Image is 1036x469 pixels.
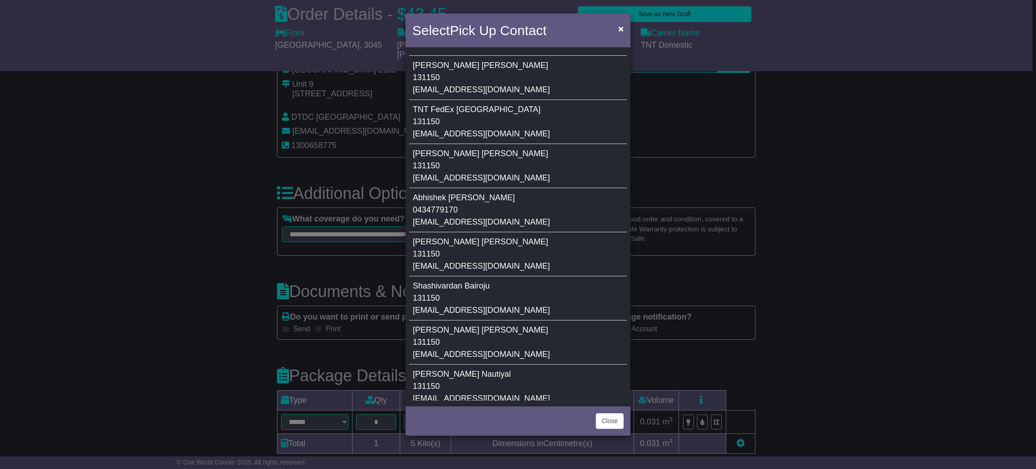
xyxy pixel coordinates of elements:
[413,61,479,70] span: [PERSON_NAME]
[413,129,550,138] span: [EMAIL_ADDRESS][DOMAIN_NAME]
[413,293,440,302] span: 131150
[413,117,440,126] span: 131150
[412,20,546,41] h4: Select
[413,350,550,359] span: [EMAIL_ADDRESS][DOMAIN_NAME]
[596,413,624,429] button: Close
[448,193,515,202] span: [PERSON_NAME]
[482,237,548,246] span: [PERSON_NAME]
[413,217,550,226] span: [EMAIL_ADDRESS][DOMAIN_NAME]
[413,306,550,315] span: [EMAIL_ADDRESS][DOMAIN_NAME]
[413,205,458,214] span: 0434779170
[413,85,550,94] span: [EMAIL_ADDRESS][DOMAIN_NAME]
[413,105,454,114] span: TNT FedEx
[413,370,479,379] span: [PERSON_NAME]
[413,173,550,182] span: [EMAIL_ADDRESS][DOMAIN_NAME]
[482,61,548,70] span: [PERSON_NAME]
[413,161,440,170] span: 131150
[413,193,446,202] span: Abhishek
[413,281,462,290] span: Shashivardan
[413,262,550,271] span: [EMAIL_ADDRESS][DOMAIN_NAME]
[413,249,440,258] span: 131150
[618,23,624,34] span: ×
[413,73,440,82] span: 131150
[450,23,496,38] span: Pick Up
[562,413,593,429] button: < Back
[413,237,479,246] span: [PERSON_NAME]
[413,394,550,403] span: [EMAIL_ADDRESS][DOMAIN_NAME]
[482,149,548,158] span: [PERSON_NAME]
[464,281,490,290] span: Bairoju
[413,338,440,347] span: 131150
[413,325,479,334] span: [PERSON_NAME]
[482,325,548,334] span: [PERSON_NAME]
[413,149,479,158] span: [PERSON_NAME]
[413,382,440,391] span: 131150
[456,105,540,114] span: [GEOGRAPHIC_DATA]
[500,23,546,38] span: Contact
[482,370,511,379] span: Nautiyal
[614,19,628,38] button: Close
